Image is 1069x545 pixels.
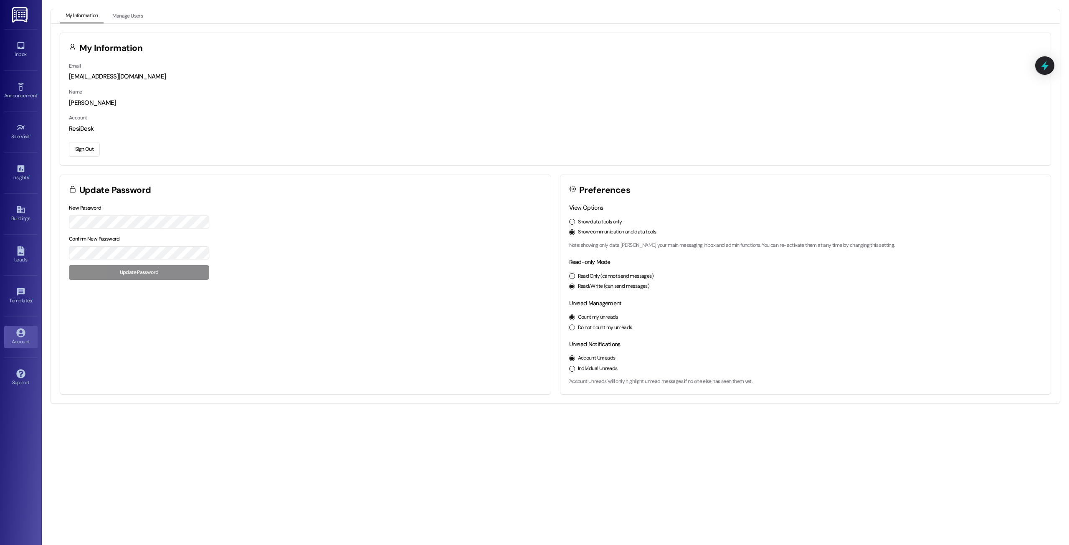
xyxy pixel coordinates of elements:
label: Count my unreads [578,314,618,321]
a: Insights • [4,162,38,184]
a: Account [4,326,38,348]
button: Manage Users [106,9,149,23]
label: Do not count my unreads [578,324,632,332]
label: Confirm New Password [69,236,120,242]
h3: My Information [79,44,143,53]
div: [EMAIL_ADDRESS][DOMAIN_NAME] [69,72,1042,81]
a: Templates • [4,285,38,307]
label: Read/Write (can send messages) [578,283,650,290]
h3: Update Password [79,186,151,195]
a: Support [4,367,38,389]
div: ResiDesk [69,124,1042,133]
label: Account [69,114,87,121]
label: Unread Management [569,299,622,307]
div: [PERSON_NAME] [69,99,1042,107]
span: • [32,297,33,302]
h3: Preferences [579,186,630,195]
button: Sign Out [69,142,100,157]
label: View Options [569,204,603,211]
span: • [29,173,30,179]
label: Individual Unreads [578,365,618,373]
label: Unread Notifications [569,340,621,348]
label: New Password [69,205,101,211]
label: Show communication and data tools [578,228,656,236]
a: Buildings [4,203,38,225]
p: 'Account Unreads' will only highlight unread messages if no one else has seen them yet. [569,378,1042,385]
label: Show data tools only [578,218,622,226]
label: Name [69,89,82,95]
a: Inbox [4,38,38,61]
span: • [37,91,38,97]
span: • [30,132,31,138]
button: My Information [60,9,104,23]
label: Read Only (cannot send messages) [578,273,654,280]
p: Note: showing only data [PERSON_NAME] your main messaging inbox and admin functions. You can re-a... [569,242,1042,249]
a: Leads [4,244,38,266]
label: Email [69,63,81,69]
img: ResiDesk Logo [12,7,29,23]
a: Site Visit • [4,121,38,143]
label: Read-only Mode [569,258,610,266]
label: Account Unreads [578,355,616,362]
